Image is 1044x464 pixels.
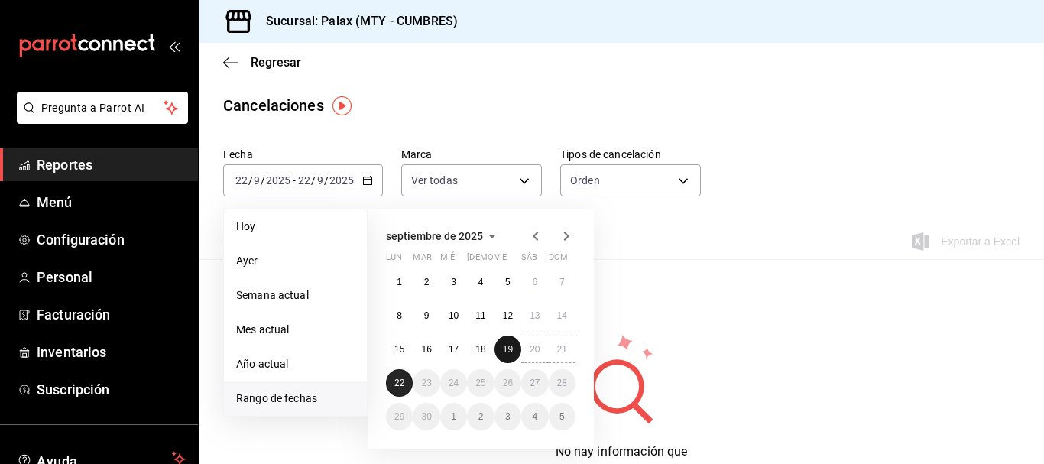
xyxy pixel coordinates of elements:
abbr: 12 de septiembre de 2025 [503,310,513,321]
abbr: 4 de septiembre de 2025 [478,277,484,287]
label: Tipos de cancelación [560,149,701,160]
abbr: sábado [521,252,537,268]
button: 26 de septiembre de 2025 [494,369,521,397]
abbr: 6 de septiembre de 2025 [532,277,537,287]
img: Tooltip marker [332,96,352,115]
button: 12 de septiembre de 2025 [494,302,521,329]
abbr: 11 de septiembre de 2025 [475,310,485,321]
abbr: 20 de septiembre de 2025 [530,344,540,355]
abbr: 24 de septiembre de 2025 [449,378,459,388]
span: / [248,174,253,187]
button: 1 de septiembre de 2025 [386,268,413,296]
span: Ver todas [411,173,458,188]
button: 25 de septiembre de 2025 [467,369,494,397]
button: Pregunta a Parrot AI [17,92,188,124]
abbr: 19 de septiembre de 2025 [503,344,513,355]
button: 20 de septiembre de 2025 [521,336,548,363]
div: Cancelaciones [223,94,324,117]
abbr: 10 de septiembre de 2025 [449,310,459,321]
button: 19 de septiembre de 2025 [494,336,521,363]
abbr: 13 de septiembre de 2025 [530,310,540,321]
abbr: 3 de septiembre de 2025 [451,277,456,287]
abbr: 5 de septiembre de 2025 [505,277,511,287]
abbr: viernes [494,252,507,268]
button: 1 de octubre de 2025 [440,403,467,430]
span: Rango de fechas [236,391,355,407]
abbr: 22 de septiembre de 2025 [394,378,404,388]
label: Fecha [223,149,383,160]
span: - [293,174,296,187]
abbr: martes [413,252,431,268]
span: Menú [37,192,186,213]
abbr: 23 de septiembre de 2025 [421,378,431,388]
abbr: domingo [549,252,568,268]
button: 8 de septiembre de 2025 [386,302,413,329]
button: 30 de septiembre de 2025 [413,403,439,430]
button: 14 de septiembre de 2025 [549,302,575,329]
span: Hoy [236,219,355,235]
button: 4 de octubre de 2025 [521,403,548,430]
abbr: 15 de septiembre de 2025 [394,344,404,355]
label: Marca [401,149,542,160]
button: 10 de septiembre de 2025 [440,302,467,329]
abbr: 4 de octubre de 2025 [532,411,537,422]
abbr: 1 de septiembre de 2025 [397,277,402,287]
abbr: 17 de septiembre de 2025 [449,344,459,355]
span: Semana actual [236,287,355,303]
abbr: 26 de septiembre de 2025 [503,378,513,388]
abbr: 1 de octubre de 2025 [451,411,456,422]
span: Orden [570,173,600,188]
abbr: 8 de septiembre de 2025 [397,310,402,321]
abbr: 18 de septiembre de 2025 [475,344,485,355]
button: 18 de septiembre de 2025 [467,336,494,363]
button: 5 de octubre de 2025 [549,403,575,430]
span: septiembre de 2025 [386,230,483,242]
abbr: 30 de septiembre de 2025 [421,411,431,422]
abbr: 2 de octubre de 2025 [478,411,484,422]
abbr: 21 de septiembre de 2025 [557,344,567,355]
abbr: 3 de octubre de 2025 [505,411,511,422]
span: Inventarios [37,342,186,362]
button: 17 de septiembre de 2025 [440,336,467,363]
button: 24 de septiembre de 2025 [440,369,467,397]
input: -- [316,174,324,187]
span: Suscripción [37,379,186,400]
button: open_drawer_menu [168,40,180,52]
abbr: 29 de septiembre de 2025 [394,411,404,422]
button: 11 de septiembre de 2025 [467,302,494,329]
abbr: 28 de septiembre de 2025 [557,378,567,388]
input: ---- [329,174,355,187]
abbr: 7 de septiembre de 2025 [559,277,565,287]
button: 16 de septiembre de 2025 [413,336,439,363]
button: 3 de septiembre de 2025 [440,268,467,296]
button: Regresar [223,55,301,70]
span: Personal [37,267,186,287]
button: 22 de septiembre de 2025 [386,369,413,397]
abbr: 16 de septiembre de 2025 [421,344,431,355]
button: 3 de octubre de 2025 [494,403,521,430]
input: -- [235,174,248,187]
button: 7 de septiembre de 2025 [549,268,575,296]
button: septiembre de 2025 [386,227,501,245]
span: Regresar [251,55,301,70]
button: 27 de septiembre de 2025 [521,369,548,397]
button: 5 de septiembre de 2025 [494,268,521,296]
span: Configuración [37,229,186,250]
input: -- [297,174,311,187]
button: 23 de septiembre de 2025 [413,369,439,397]
abbr: 2 de septiembre de 2025 [424,277,430,287]
button: 13 de septiembre de 2025 [521,302,548,329]
abbr: lunes [386,252,402,268]
span: Reportes [37,154,186,175]
span: Mes actual [236,322,355,338]
input: -- [253,174,261,187]
span: / [261,174,265,187]
span: Pregunta a Parrot AI [41,100,164,116]
abbr: miércoles [440,252,455,268]
a: Pregunta a Parrot AI [11,111,188,127]
span: Ayer [236,253,355,269]
span: / [324,174,329,187]
span: Facturación [37,304,186,325]
input: ---- [265,174,291,187]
